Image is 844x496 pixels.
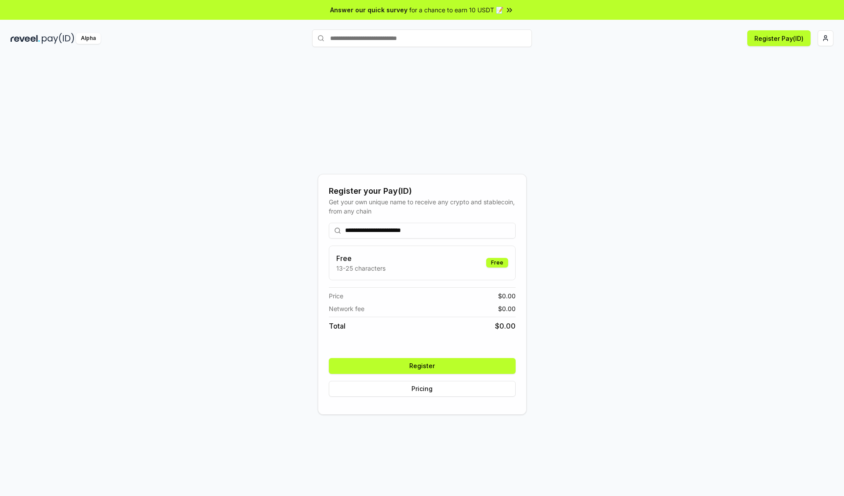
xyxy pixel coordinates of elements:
[498,304,516,313] span: $ 0.00
[409,5,503,14] span: for a chance to earn 10 USDT 📝
[329,381,516,397] button: Pricing
[486,258,508,268] div: Free
[329,358,516,374] button: Register
[76,33,101,44] div: Alpha
[329,197,516,216] div: Get your own unique name to receive any crypto and stablecoin, from any chain
[329,291,343,300] span: Price
[11,33,40,44] img: reveel_dark
[42,33,74,44] img: pay_id
[336,253,386,264] h3: Free
[330,5,407,14] span: Answer our quick survey
[329,304,364,313] span: Network fee
[329,185,516,197] div: Register your Pay(ID)
[336,264,386,273] p: 13-25 characters
[495,321,516,331] span: $ 0.00
[747,30,811,46] button: Register Pay(ID)
[498,291,516,300] span: $ 0.00
[329,321,346,331] span: Total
